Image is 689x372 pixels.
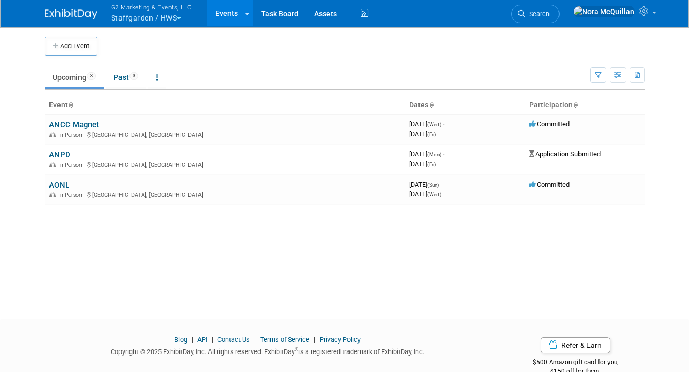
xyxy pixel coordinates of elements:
[409,150,444,158] span: [DATE]
[443,120,444,128] span: -
[427,152,441,157] span: (Mon)
[49,192,56,197] img: In-Person Event
[441,180,442,188] span: -
[428,100,434,109] a: Sort by Start Date
[189,336,196,344] span: |
[58,192,85,198] span: In-Person
[525,10,550,18] span: Search
[573,100,578,109] a: Sort by Participation Type
[427,132,436,137] span: (Fri)
[129,72,138,80] span: 3
[49,180,69,190] a: AONL
[529,150,601,158] span: Application Submitted
[525,96,645,114] th: Participation
[58,162,85,168] span: In-Person
[49,160,401,168] div: [GEOGRAPHIC_DATA], [GEOGRAPHIC_DATA]
[427,192,441,197] span: (Wed)
[68,100,73,109] a: Sort by Event Name
[174,336,187,344] a: Blog
[49,132,56,137] img: In-Person Event
[295,347,298,353] sup: ®
[45,37,97,56] button: Add Event
[511,5,560,23] a: Search
[49,130,401,138] div: [GEOGRAPHIC_DATA], [GEOGRAPHIC_DATA]
[529,180,570,188] span: Committed
[427,182,439,188] span: (Sun)
[106,67,146,87] a: Past3
[319,336,361,344] a: Privacy Policy
[217,336,250,344] a: Contact Us
[252,336,258,344] span: |
[49,190,401,198] div: [GEOGRAPHIC_DATA], [GEOGRAPHIC_DATA]
[405,96,525,114] th: Dates
[427,122,441,127] span: (Wed)
[443,150,444,158] span: -
[573,6,635,17] img: Nora McQuillan
[529,120,570,128] span: Committed
[49,150,71,159] a: ANPD
[409,180,442,188] span: [DATE]
[260,336,309,344] a: Terms of Service
[311,336,318,344] span: |
[45,9,97,19] img: ExhibitDay
[45,345,491,357] div: Copyright © 2025 ExhibitDay, Inc. All rights reserved. ExhibitDay is a registered trademark of Ex...
[45,67,104,87] a: Upcoming3
[409,190,441,198] span: [DATE]
[209,336,216,344] span: |
[87,72,96,80] span: 3
[197,336,207,344] a: API
[409,130,436,138] span: [DATE]
[541,337,610,353] a: Refer & Earn
[409,160,436,168] span: [DATE]
[427,162,436,167] span: (Fri)
[58,132,85,138] span: In-Person
[49,120,99,129] a: ANCC Magnet
[409,120,444,128] span: [DATE]
[111,2,192,13] span: G2 Marketing & Events, LLC
[49,162,56,167] img: In-Person Event
[45,96,405,114] th: Event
